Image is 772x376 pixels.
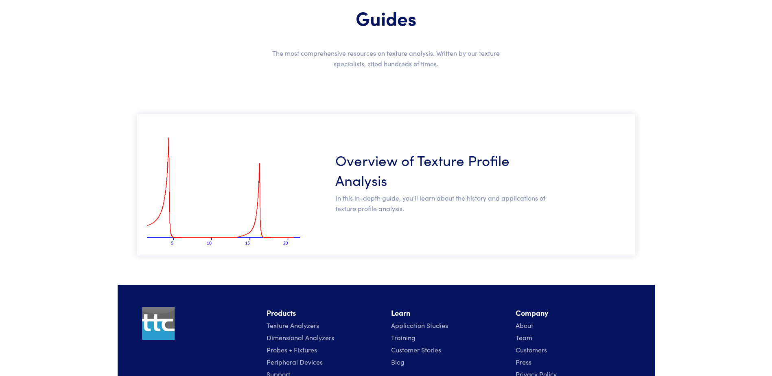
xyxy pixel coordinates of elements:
a: Application Studies [391,321,448,330]
a: Overview of Texture Profile Analysis [335,150,549,190]
a: Dimensional Analyzers [267,333,334,342]
li: Company [516,307,630,319]
a: Blog [391,357,405,366]
a: Probes + Fixtures [267,345,317,354]
a: About [516,321,533,330]
a: Customers [516,345,547,354]
p: In this in-depth guide, you’ll learn about the history and applications of texture profile analysis. [335,193,549,214]
h1: Guides [267,6,506,30]
a: Peripheral Devices [267,357,323,366]
img: ttc_logo_1x1_v1.0.png [142,307,175,340]
a: Customer Stories [391,345,441,354]
a: Texture Analyzers [267,321,319,330]
a: Team [516,333,532,342]
p: The most comprehensive resources on texture analysis. Written by our texture specialists, cited h... [267,48,506,69]
a: Training [391,333,416,342]
li: Products [267,307,381,319]
li: Learn [391,307,506,319]
img: poundcake_tpa_75.png [147,119,300,251]
a: Press [516,357,531,366]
